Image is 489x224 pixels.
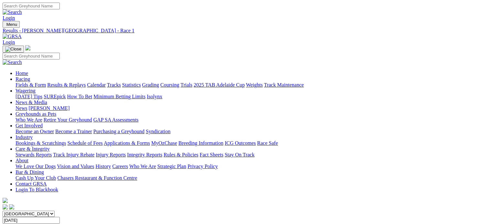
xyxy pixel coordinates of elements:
[16,129,486,134] div: Get Involved
[180,82,192,88] a: Trials
[16,88,36,93] a: Wagering
[93,94,145,99] a: Minimum Betting Limits
[93,117,139,123] a: GAP SA Assessments
[57,164,94,169] a: Vision and Values
[3,198,8,203] img: logo-grsa-white.png
[16,175,486,181] div: Bar & Dining
[16,117,486,123] div: Greyhounds as Pets
[16,111,56,117] a: Greyhounds as Pets
[47,82,86,88] a: Results & Replays
[264,82,304,88] a: Track Maintenance
[16,105,27,111] a: News
[112,164,128,169] a: Careers
[25,45,30,50] img: logo-grsa-white.png
[67,94,92,99] a: How To Bet
[3,3,60,9] input: Search
[16,181,47,187] a: Contact GRSA
[16,134,33,140] a: Industry
[3,59,22,65] img: Search
[16,70,28,76] a: Home
[67,140,102,146] a: Schedule of Fees
[16,100,47,105] a: News & Media
[16,164,486,169] div: About
[55,129,92,134] a: Become a Trainer
[3,53,60,59] input: Search
[16,169,44,175] a: Bar & Dining
[16,94,486,100] div: Wagering
[16,164,56,169] a: We Love Our Dogs
[16,187,58,192] a: Login To Blackbook
[178,140,223,146] a: Breeding Information
[53,152,94,157] a: Track Injury Rebate
[16,152,52,157] a: Stewards Reports
[164,152,198,157] a: Rules & Policies
[200,152,223,157] a: Fact Sheets
[16,117,42,123] a: Who We Are
[16,105,486,111] div: News & Media
[246,82,263,88] a: Weights
[16,94,42,99] a: [DATE] Tips
[9,204,14,209] img: twitter.svg
[93,129,144,134] a: Purchasing a Greyhound
[147,94,162,99] a: Isolynx
[3,34,22,39] img: GRSA
[6,22,17,27] span: Menu
[3,21,20,28] button: Toggle navigation
[122,82,141,88] a: Statistics
[3,9,22,15] img: Search
[3,204,8,209] img: facebook.svg
[3,15,15,21] a: Login
[96,152,126,157] a: Injury Reports
[187,164,218,169] a: Privacy Policy
[87,82,106,88] a: Calendar
[16,158,28,163] a: About
[16,175,56,181] a: Cash Up Your Club
[3,39,15,45] a: Login
[44,94,66,99] a: SUREpick
[104,140,150,146] a: Applications & Forms
[194,82,245,88] a: 2025 TAB Adelaide Cup
[16,76,30,82] a: Racing
[28,105,69,111] a: [PERSON_NAME]
[257,140,278,146] a: Race Safe
[44,117,92,123] a: Retire Your Greyhound
[157,164,186,169] a: Strategic Plan
[160,82,179,88] a: Coursing
[16,82,486,88] div: Racing
[129,164,156,169] a: Who We Are
[3,217,60,224] input: Select date
[225,140,256,146] a: ICG Outcomes
[225,152,254,157] a: Stay On Track
[16,82,46,88] a: Fields & Form
[107,82,121,88] a: Tracks
[16,146,50,152] a: Care & Integrity
[57,175,137,181] a: Chasers Restaurant & Function Centre
[151,140,177,146] a: MyOzChase
[16,129,54,134] a: Become an Owner
[16,123,43,128] a: Get Involved
[3,46,24,53] button: Toggle navigation
[95,164,111,169] a: History
[16,140,486,146] div: Industry
[146,129,170,134] a: Syndication
[3,28,486,34] a: Results - [PERSON_NAME][GEOGRAPHIC_DATA] - Race 1
[16,152,486,158] div: Care & Integrity
[5,47,21,52] img: Close
[127,152,162,157] a: Integrity Reports
[142,82,159,88] a: Grading
[16,140,66,146] a: Bookings & Scratchings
